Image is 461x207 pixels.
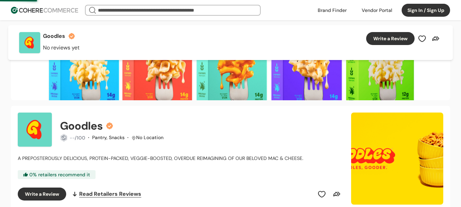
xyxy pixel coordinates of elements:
[60,118,103,134] h2: Goodles
[18,155,303,161] span: A PREPOSTEROUSLY DELICIOUS, PROTEIN-PACKED, VEGGIE-BOOSTED, OVERDUE REIMAGINING OF OUR BELOVED MA...
[79,190,141,198] span: Read Retailers Reviews
[11,31,450,100] img: Brand cover image
[11,7,78,14] img: Cohere Logo
[136,134,163,141] div: No Location
[43,32,65,40] h2: Goodles
[72,188,141,201] a: Read Retailers Reviews
[351,113,443,205] img: Slide 0
[351,113,443,205] div: Carousel
[366,32,415,45] button: Write a Review
[127,134,129,141] span: ·
[402,4,450,17] button: Sign In / Sign Up
[18,113,52,147] img: Brand Photo
[75,135,85,141] span: /100
[18,188,66,201] button: Write a Review
[92,134,125,141] span: Pantry, Snacks
[43,44,80,52] div: No reviews yet
[19,32,40,53] img: Brand Photo
[351,113,443,205] div: Slide 1
[88,134,89,141] span: ·
[70,135,75,141] span: --
[18,170,96,179] div: 0 % retailers recommend it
